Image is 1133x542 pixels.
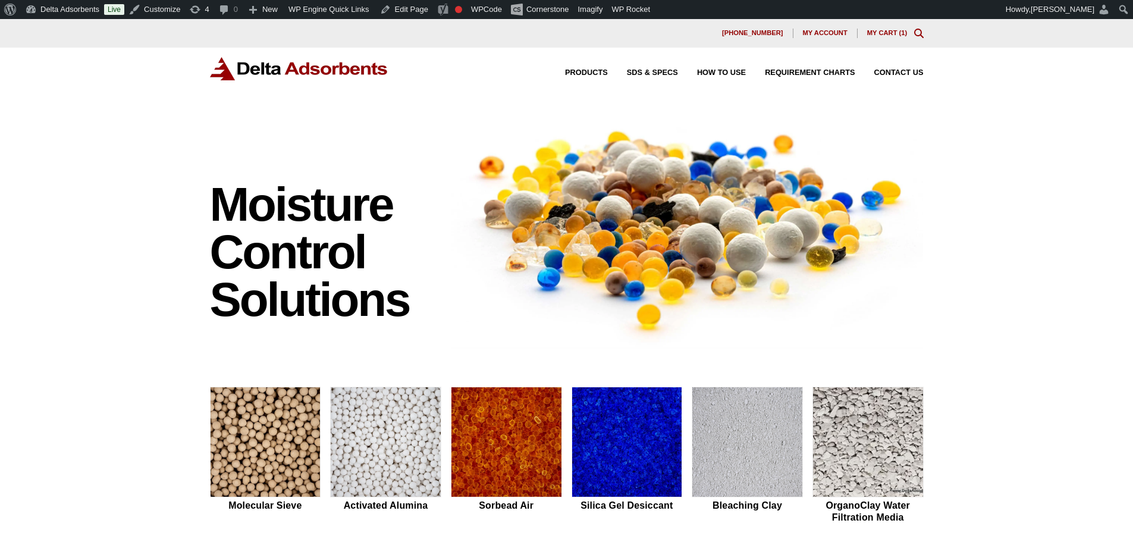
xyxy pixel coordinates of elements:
div: Focus keyphrase not set [455,6,462,13]
a: Products [546,69,608,77]
a: Live [104,4,124,15]
div: Toggle Modal Content [914,29,924,38]
a: Molecular Sieve [210,387,321,525]
a: My Cart (1) [867,29,908,36]
h2: Sorbead Air [451,500,562,511]
span: Contact Us [874,69,924,77]
a: Contact Us [855,69,924,77]
span: Products [565,69,608,77]
h2: Bleaching Clay [692,500,803,511]
a: Sorbead Air [451,387,562,525]
a: OrganoClay Water Filtration Media [812,387,924,525]
span: SDS & SPECS [627,69,678,77]
span: Requirement Charts [765,69,855,77]
span: My account [803,30,848,36]
h1: Moisture Control Solutions [210,181,440,324]
a: Requirement Charts [746,69,855,77]
img: Image [451,109,924,349]
span: How to Use [697,69,746,77]
img: Delta Adsorbents [210,57,388,80]
h2: Activated Alumina [330,500,441,511]
h2: Molecular Sieve [210,500,321,511]
h2: Silica Gel Desiccant [572,500,683,511]
a: Silica Gel Desiccant [572,387,683,525]
span: [PERSON_NAME] [1031,5,1094,14]
a: Activated Alumina [330,387,441,525]
h2: OrganoClay Water Filtration Media [812,500,924,522]
a: My account [793,29,858,38]
a: [PHONE_NUMBER] [713,29,793,38]
span: [PHONE_NUMBER] [722,30,783,36]
a: How to Use [678,69,746,77]
span: 1 [901,29,905,36]
a: SDS & SPECS [608,69,678,77]
a: Bleaching Clay [692,387,803,525]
